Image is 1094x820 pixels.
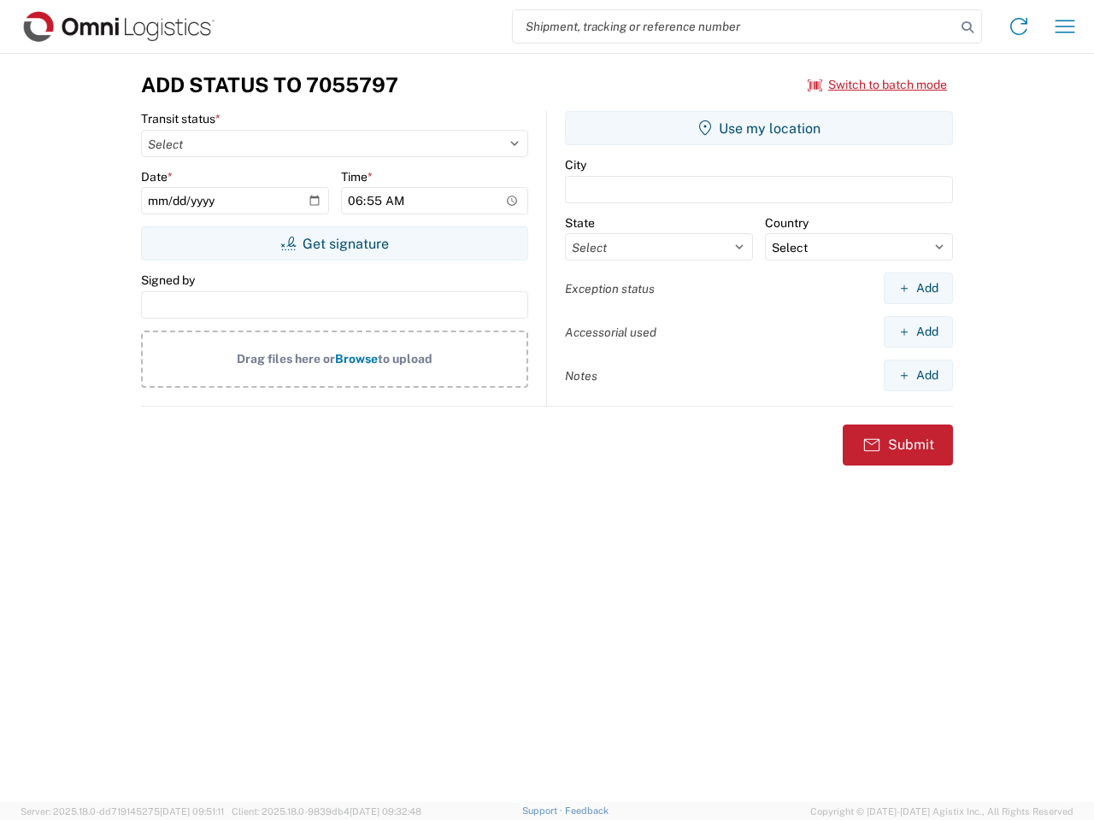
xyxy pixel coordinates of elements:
[565,368,597,384] label: Notes
[21,806,224,817] span: Server: 2025.18.0-dd719145275
[160,806,224,817] span: [DATE] 09:51:11
[884,272,953,304] button: Add
[378,352,432,366] span: to upload
[141,73,398,97] h3: Add Status to 7055797
[808,71,947,99] button: Switch to batch mode
[565,111,953,145] button: Use my location
[141,111,221,126] label: Transit status
[765,215,809,231] label: Country
[141,169,173,184] label: Date
[237,352,335,366] span: Drag files here or
[513,10,956,43] input: Shipment, tracking or reference number
[565,215,595,231] label: State
[843,425,953,466] button: Submit
[565,325,656,340] label: Accessorial used
[565,157,586,173] label: City
[522,805,565,816] a: Support
[341,169,373,184] label: Time
[141,272,195,288] label: Signed by
[565,805,609,816] a: Feedback
[884,316,953,348] button: Add
[335,352,378,366] span: Browse
[810,804,1073,819] span: Copyright © [DATE]-[DATE] Agistix Inc., All Rights Reserved
[565,281,655,296] label: Exception status
[884,360,953,391] button: Add
[232,806,421,817] span: Client: 2025.18.0-9839db4
[141,226,528,261] button: Get signature
[350,806,421,817] span: [DATE] 09:32:48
